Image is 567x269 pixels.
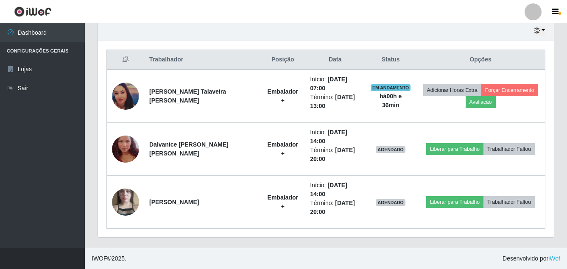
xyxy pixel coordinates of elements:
img: 1742861123307.jpeg [112,125,139,173]
li: Término: [310,146,360,164]
strong: Embalador + [268,141,298,157]
strong: [PERSON_NAME] Talaveira [PERSON_NAME] [149,88,226,104]
time: [DATE] 14:00 [310,129,347,144]
button: Trabalhador Faltou [483,196,535,208]
span: IWOF [92,255,107,262]
th: Posição [260,50,305,70]
time: [DATE] 14:00 [310,182,347,197]
span: © 2025 . [92,254,126,263]
img: CoreUI Logo [14,6,52,17]
time: [DATE] 07:00 [310,76,347,92]
strong: [PERSON_NAME] [149,199,199,205]
th: Status [365,50,416,70]
span: EM ANDAMENTO [371,84,411,91]
span: AGENDADO [376,146,405,153]
strong: há 00 h e 36 min [380,93,402,108]
span: AGENDADO [376,199,405,206]
strong: Dalvanice [PERSON_NAME] [PERSON_NAME] [149,141,229,157]
th: Data [305,50,365,70]
li: Início: [310,128,360,146]
a: iWof [548,255,560,262]
button: Forçar Encerramento [481,84,538,96]
button: Adicionar Horas Extra [423,84,481,96]
button: Avaliação [466,96,496,108]
li: Término: [310,93,360,111]
th: Opções [416,50,545,70]
li: Início: [310,75,360,93]
li: Término: [310,199,360,216]
span: Desenvolvido por [503,254,560,263]
img: 1738963507457.jpeg [112,83,139,110]
th: Trabalhador [144,50,260,70]
button: Trabalhador Faltou [483,143,535,155]
li: Início: [310,181,360,199]
button: Liberar para Trabalho [426,143,483,155]
img: 1747227307483.jpeg [112,178,139,226]
strong: Embalador + [268,88,298,104]
button: Liberar para Trabalho [426,196,483,208]
strong: Embalador + [268,194,298,210]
